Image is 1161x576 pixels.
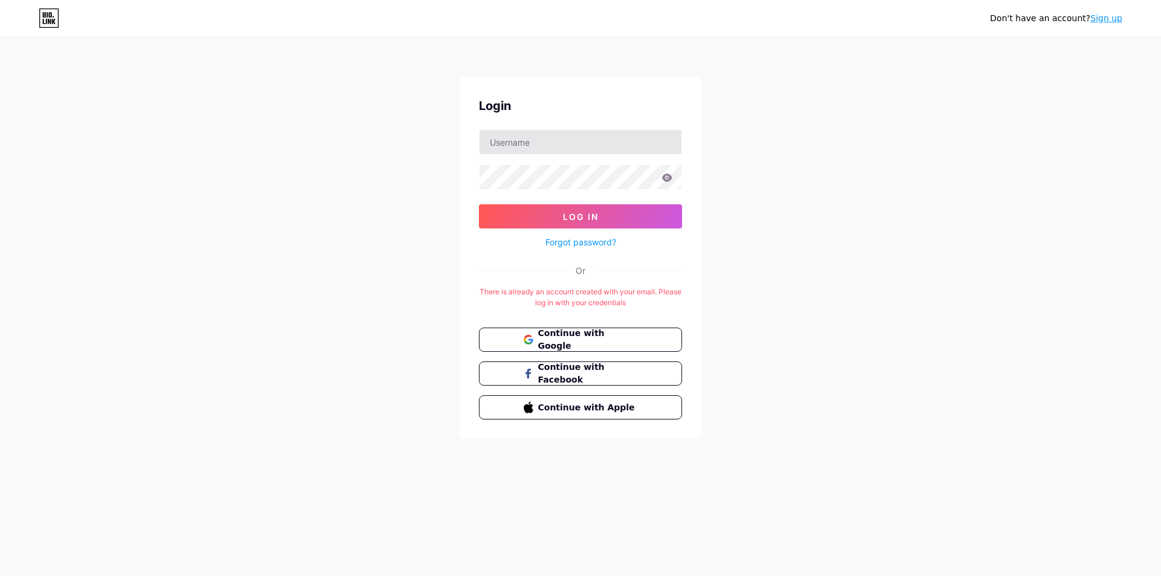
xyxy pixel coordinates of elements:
a: Sign up [1090,13,1122,23]
span: Log In [563,212,599,222]
button: Log In [479,204,682,228]
span: Continue with Facebook [538,361,638,386]
div: Or [576,264,585,277]
span: Continue with Google [538,327,638,352]
button: Continue with Google [479,328,682,352]
a: Forgot password? [545,236,616,248]
span: Continue with Apple [538,401,638,414]
button: Continue with Apple [479,395,682,419]
div: There is already an account created with your email. Please log in with your credentials [479,286,682,308]
button: Continue with Facebook [479,361,682,386]
input: Username [480,130,681,154]
div: Don't have an account? [990,12,1122,25]
div: Login [479,97,682,115]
